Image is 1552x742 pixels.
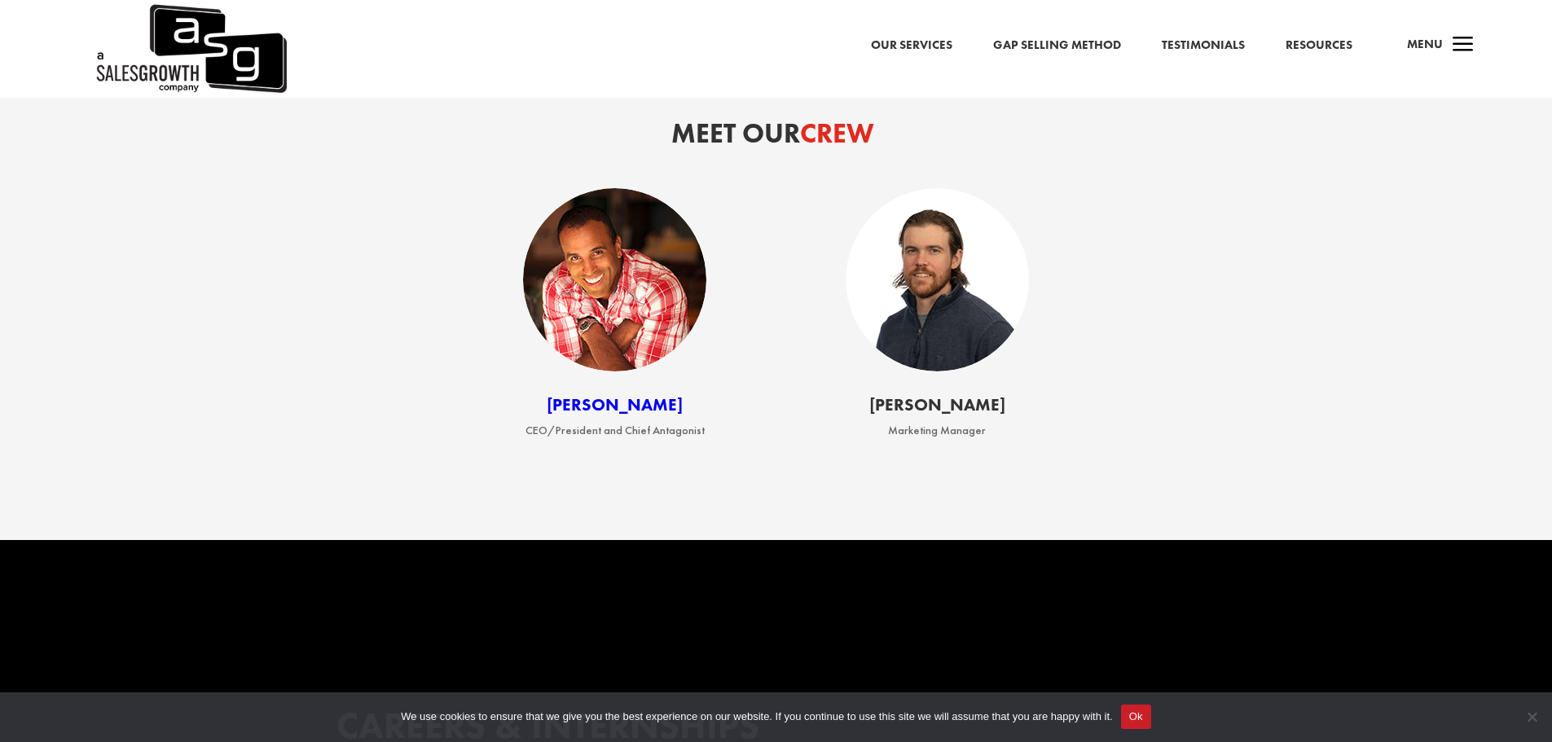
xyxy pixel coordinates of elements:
a: Gap Selling Method [993,35,1121,56]
span: We use cookies to ensure that we give you the best experience on our website. If you continue to ... [401,709,1112,725]
h2: Meet our [336,116,1216,160]
a: Resources [1286,35,1352,56]
span: No [1523,709,1540,725]
span: a [1447,29,1479,62]
a: Our Services [871,35,952,56]
a: [PERSON_NAME] [547,393,683,415]
p: Marketing Manager [816,421,1058,441]
p: CEO/President and Chief Antagonist [494,421,736,441]
span: Menu [1407,36,1443,52]
span: Crew [800,116,874,151]
a: Testimonials [1162,35,1245,56]
img: Sean Finlay [846,188,1029,371]
button: Ok [1121,705,1151,729]
span: [PERSON_NAME] [869,393,1005,415]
